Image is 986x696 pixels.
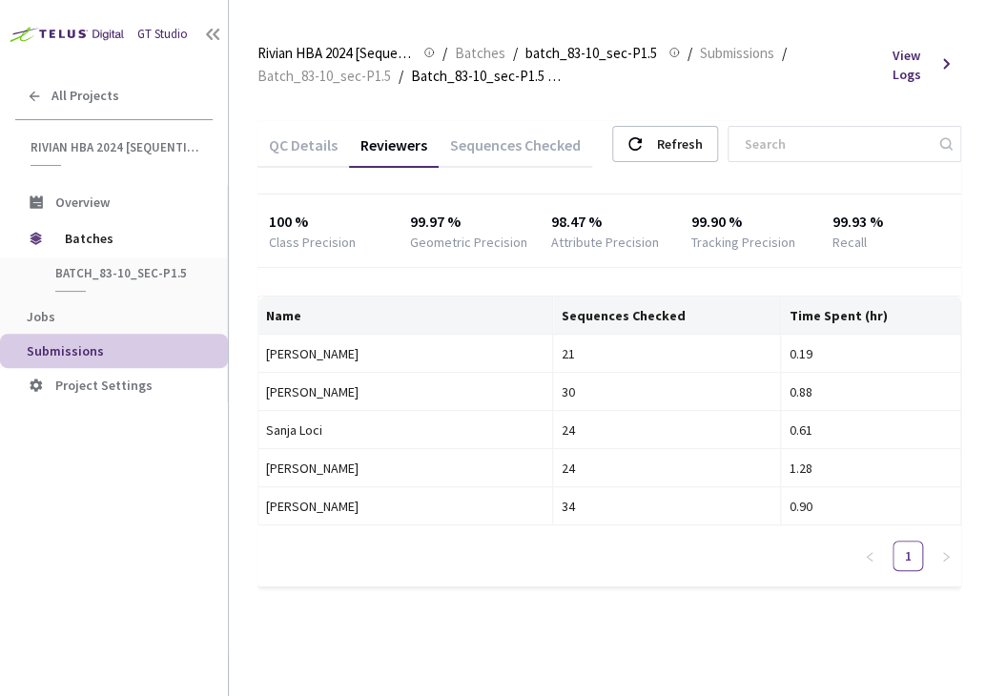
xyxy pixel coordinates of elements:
[688,42,692,65] li: /
[782,42,787,65] li: /
[442,42,447,65] li: /
[940,551,952,563] span: right
[854,541,885,571] button: left
[832,233,867,252] div: Recall
[27,308,55,325] span: Jobs
[561,496,772,517] div: 34
[257,135,349,168] div: QC Details
[696,42,778,63] a: Submissions
[894,542,922,570] a: 1
[410,210,527,233] div: 99.97 %
[55,377,153,394] span: Project Settings
[893,541,923,571] li: 1
[254,65,395,86] a: Batch_83-10_sec-P1.5
[451,42,509,63] a: Batches
[513,42,518,65] li: /
[892,46,932,84] span: View Logs
[656,127,702,161] div: Refresh
[733,127,936,161] input: Search
[789,458,953,479] div: 1.28
[65,219,195,257] span: Batches
[561,381,772,402] div: 30
[789,420,953,440] div: 0.61
[55,194,110,211] span: Overview
[266,343,544,364] div: [PERSON_NAME]
[269,210,386,233] div: 100 %
[832,210,950,233] div: 99.93 %
[258,297,553,335] th: Name
[864,551,875,563] span: left
[691,210,809,233] div: 99.90 %
[399,65,403,88] li: /
[700,42,774,65] span: Submissions
[931,541,961,571] li: Next Page
[266,496,544,517] div: [PERSON_NAME]
[553,297,781,335] th: Sequences Checked
[931,541,961,571] button: right
[439,135,592,168] div: Sequences Checked
[854,541,885,571] li: Previous Page
[561,458,772,479] div: 24
[257,42,412,65] span: Rivian HBA 2024 [Sequential]
[266,420,544,440] div: Sanja Loci
[269,233,356,252] div: Class Precision
[55,265,196,281] span: batch_83-10_sec-P1.5
[550,233,658,252] div: Attribute Precision
[349,135,439,168] div: Reviewers
[31,139,201,155] span: Rivian HBA 2024 [Sequential]
[789,381,953,402] div: 0.88
[789,343,953,364] div: 0.19
[691,233,795,252] div: Tracking Precision
[525,42,657,65] span: batch_83-10_sec-P1.5
[411,65,565,88] span: Batch_83-10_sec-P1.5 QC - [DATE]
[51,88,119,104] span: All Projects
[137,26,188,44] div: GT Studio
[561,343,772,364] div: 21
[266,381,544,402] div: [PERSON_NAME]
[410,233,527,252] div: Geometric Precision
[266,458,544,479] div: [PERSON_NAME]
[789,496,953,517] div: 0.90
[561,420,772,440] div: 24
[550,210,668,233] div: 98.47 %
[455,42,505,65] span: Batches
[781,297,961,335] th: Time Spent (hr)
[27,342,104,359] span: Submissions
[257,65,391,88] span: Batch_83-10_sec-P1.5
